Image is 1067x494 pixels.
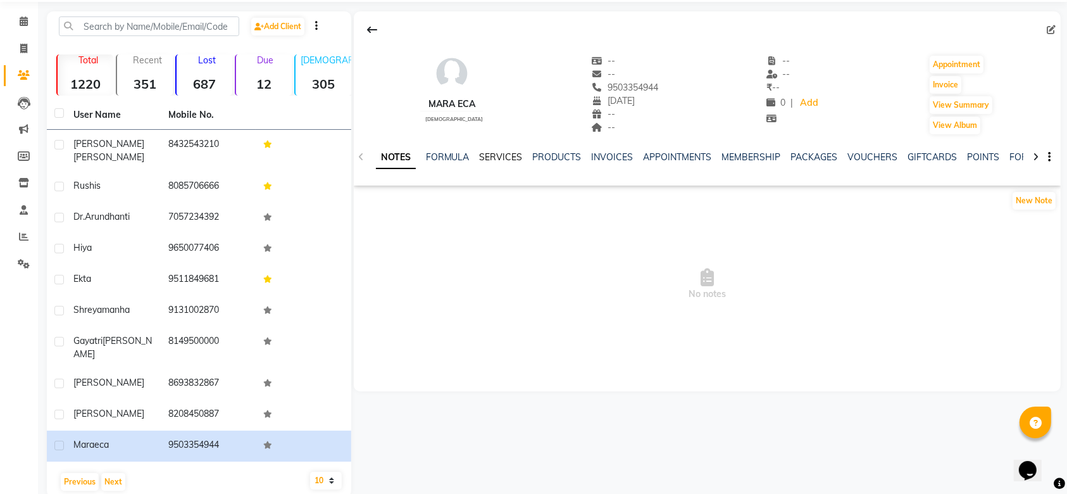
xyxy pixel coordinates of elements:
[301,54,351,66] p: [DEMOGRAPHIC_DATA]
[61,473,99,491] button: Previous
[968,151,1000,163] a: POINTS
[354,221,1061,348] span: No notes
[420,98,483,111] div: mara eca
[480,151,523,163] a: SERVICES
[533,151,582,163] a: PRODUCTS
[122,54,173,66] p: Recent
[161,265,256,296] td: 9511849681
[591,108,615,120] span: --
[433,54,471,92] img: avatar
[766,82,772,93] span: ₹
[96,180,101,191] span: s
[591,82,658,93] span: 9503354944
[722,151,781,163] a: MEMBERSHIP
[766,82,780,93] span: --
[296,76,351,92] strong: 305
[73,211,130,222] span: dr.arundhanti
[161,296,256,327] td: 9131002870
[930,76,961,94] button: Invoice
[177,76,232,92] strong: 687
[908,151,958,163] a: GIFTCARDS
[94,439,109,450] span: eca
[236,76,292,92] strong: 12
[101,473,125,491] button: Next
[161,431,256,462] td: 9503354944
[790,96,793,110] span: |
[161,130,256,172] td: 8432543210
[591,55,615,66] span: --
[73,242,92,253] span: hiya
[161,369,256,400] td: 8693832867
[182,54,232,66] p: Lost
[251,18,304,35] a: Add Client
[239,54,292,66] p: Due
[848,151,898,163] a: VOUCHERS
[161,234,256,265] td: 9650077406
[161,203,256,234] td: 7057234392
[1013,192,1056,210] button: New Note
[592,151,633,163] a: INVOICES
[930,117,980,134] button: View Album
[376,146,416,169] a: NOTES
[73,304,102,315] span: shreya
[591,122,615,133] span: --
[161,172,256,203] td: 8085706666
[359,18,385,42] div: Back to Client
[161,101,256,130] th: Mobile No.
[73,408,144,419] span: [PERSON_NAME]
[766,55,790,66] span: --
[766,68,790,80] span: --
[791,151,838,163] a: PACKAGES
[425,116,483,122] span: [DEMOGRAPHIC_DATA]
[58,76,113,92] strong: 1220
[644,151,712,163] a: APPOINTMENTS
[59,16,239,36] input: Search by Name/Mobile/Email/Code
[117,76,173,92] strong: 351
[161,400,256,431] td: 8208450887
[930,56,983,73] button: Appointment
[63,54,113,66] p: Total
[73,151,144,163] span: [PERSON_NAME]
[73,335,152,360] span: [PERSON_NAME]
[161,327,256,369] td: 8149500000
[73,273,91,284] span: ekta
[798,94,820,112] a: Add
[591,95,635,106] span: [DATE]
[766,97,785,108] span: 0
[73,439,94,450] span: mara
[1014,443,1054,481] iframe: chat widget
[73,180,96,191] span: rushi
[73,377,144,388] span: [PERSON_NAME]
[930,96,992,114] button: View Summary
[591,68,615,80] span: --
[1010,151,1042,163] a: FORMS
[73,138,144,149] span: [PERSON_NAME]
[73,335,103,346] span: gayatri
[66,101,161,130] th: User Name
[426,151,470,163] a: FORMULA
[102,304,130,315] span: manha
